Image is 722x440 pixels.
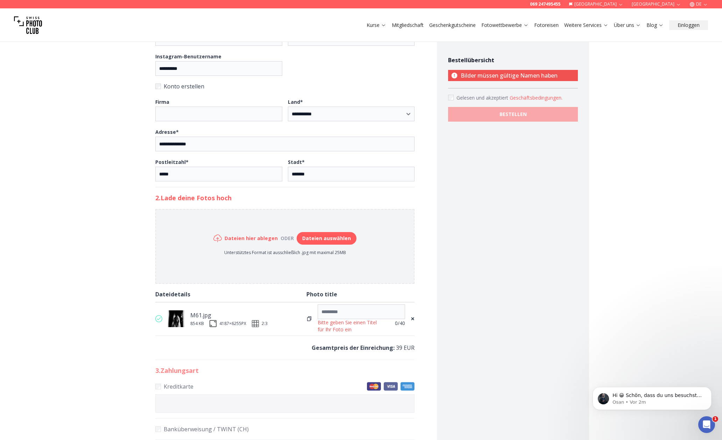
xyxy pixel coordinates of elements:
[564,22,608,29] a: Weitere Services
[530,1,560,7] a: 069 247495455
[479,20,531,30] button: Fotowettbewerbe
[210,320,217,327] img: size
[155,159,189,165] b: Postleitzahl *
[531,20,561,30] button: Fotoreisen
[252,320,259,327] img: ratio
[429,22,476,29] a: Geschenkgutscheine
[190,321,204,326] div: 854 KB
[582,372,722,421] iframe: Intercom notifications Nachricht
[614,22,641,29] a: Über uns
[448,70,578,81] p: Bilder müssen gültige Namen haben
[510,94,562,101] button: Accept termsGelesen und akzeptiert
[367,22,386,29] a: Kurse
[698,416,715,433] iframe: Intercom live chat
[219,321,246,326] div: 4187 × 6255 PX
[395,320,405,327] span: 0 /40
[411,314,415,324] span: ×
[225,235,278,242] h6: Dateien hier ablegen
[318,319,383,333] div: Bitte geben Sie einen Titel für Ihr Foto ein
[262,321,268,326] span: 2:3
[364,20,389,30] button: Kurse
[155,193,415,203] h2: 2. Lade deine Fotos hoch
[288,99,303,105] b: Land *
[713,416,718,422] span: 1
[392,22,424,29] a: Mitgliedschaft
[190,310,268,320] div: M61.jpg
[155,343,415,353] p: 39 EUR
[426,20,479,30] button: Geschenkgutscheine
[456,94,510,101] span: Gelesen und akzeptiert
[312,344,395,352] b: Gesamtpreis der Einreichung :
[448,107,578,122] button: BESTELLEN
[155,167,282,181] input: Postleitzahl*
[278,235,297,242] div: oder
[646,22,664,29] a: Blog
[155,107,282,121] input: Firma
[288,167,415,181] input: Stadt*
[288,107,415,121] select: Land*
[155,61,282,76] input: Instagram-Benutzername
[500,111,527,118] b: BESTELLEN
[288,159,305,165] b: Stadt *
[611,20,644,30] button: Über uns
[155,99,169,105] b: Firma
[534,22,559,29] a: Fotoreisen
[155,137,415,151] input: Adresse*
[155,315,162,322] img: valid
[306,289,415,299] div: Photo title
[155,289,307,299] div: Dateidetails
[14,11,42,39] img: Swiss photo club
[168,310,185,327] img: thumb
[155,84,161,89] input: Konto erstellen
[155,129,179,135] b: Adresse *
[481,22,529,29] a: Fotowettbewerbe
[155,53,221,60] b: Instagram-Benutzername
[448,95,454,100] input: Accept terms
[155,81,415,91] label: Konto erstellen
[561,20,611,30] button: Weitere Services
[644,20,666,30] button: Blog
[389,20,426,30] button: Mitgliedschaft
[213,250,356,255] p: Unterstütztes Format ist ausschließlich .jpg mit maximal 25MB
[297,232,356,245] button: Dateien auswählen
[669,20,708,30] button: Einloggen
[448,56,578,64] h4: Bestellübersicht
